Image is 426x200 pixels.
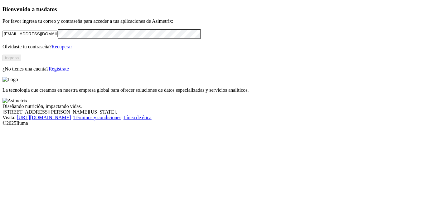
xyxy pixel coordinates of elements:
p: Por favor ingresa tu correo y contraseña para acceder a tus aplicaciones de Asimetrix: [2,18,424,24]
img: Asimetrix [2,98,27,104]
p: La tecnología que creamos en nuestra empresa global para ofrecer soluciones de datos especializad... [2,87,424,93]
input: Tu correo [2,31,58,37]
p: ¿No tienes una cuenta? [2,66,424,72]
h3: Bienvenido a tus [2,6,424,13]
a: Línea de ética [123,115,152,120]
a: [URL][DOMAIN_NAME] [17,115,71,120]
a: Recuperar [51,44,72,49]
p: Olvidaste tu contraseña? [2,44,424,50]
div: © 2025 Iluma [2,120,424,126]
div: [STREET_ADDRESS][PERSON_NAME][US_STATE]. [2,109,424,115]
button: Ingresa [2,55,21,61]
img: Logo [2,77,18,82]
div: Diseñando nutrición, impactando vidas. [2,104,424,109]
div: Visita : | | [2,115,424,120]
span: datos [44,6,57,12]
a: Regístrate [49,66,69,71]
a: Términos y condiciones [73,115,121,120]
